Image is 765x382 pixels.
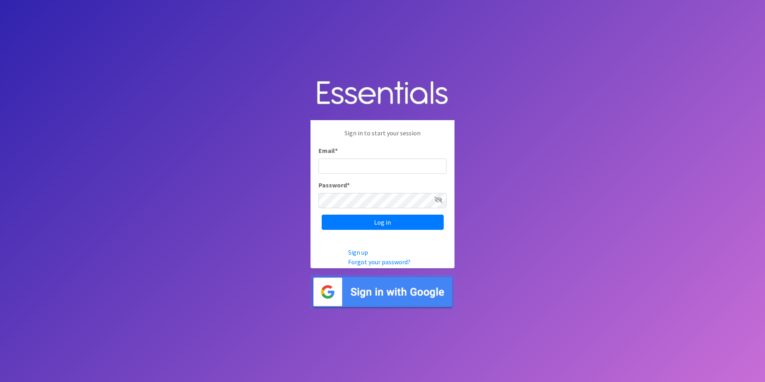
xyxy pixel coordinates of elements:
[310,73,455,114] img: Human Essentials
[318,128,447,146] p: Sign in to start your session
[310,275,455,310] img: Sign in with Google
[318,180,350,190] label: Password
[335,147,338,155] abbr: required
[322,215,444,230] input: Log in
[348,258,411,266] a: Forgot your password?
[318,146,338,155] label: Email
[347,181,350,189] abbr: required
[348,248,368,256] a: Sign up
